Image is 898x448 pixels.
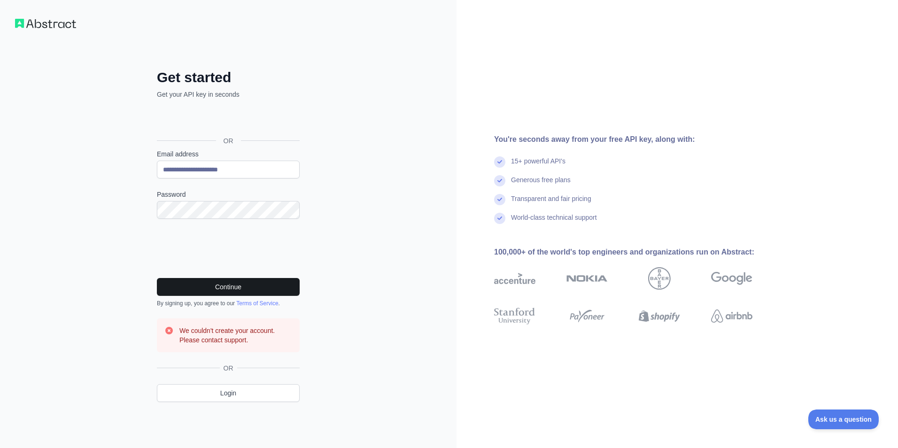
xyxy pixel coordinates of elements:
div: 100,000+ of the world's top engineers and organizations run on Abstract: [494,247,782,258]
a: Terms of Service [236,300,278,307]
h2: Get started [157,69,300,86]
label: Password [157,190,300,199]
div: 15+ powerful API's [511,156,565,175]
img: nokia [566,267,608,290]
div: Generous free plans [511,175,571,194]
img: payoneer [566,306,608,326]
img: check mark [494,175,505,186]
iframe: reCAPTCHA [157,230,300,267]
label: Email address [157,149,300,159]
img: check mark [494,156,505,168]
div: By signing up, you agree to our . [157,300,300,307]
img: accenture [494,267,535,290]
img: google [711,267,752,290]
div: Transparent and fair pricing [511,194,591,213]
button: Continue [157,278,300,296]
span: OR [216,136,241,146]
iframe: Sign in with Google Button [152,109,302,130]
a: Login [157,384,300,402]
img: check mark [494,213,505,224]
img: check mark [494,194,505,205]
p: Get your API key in seconds [157,90,300,99]
img: stanford university [494,306,535,326]
span: OR [220,363,237,373]
img: airbnb [711,306,752,326]
div: You're seconds away from your free API key, along with: [494,134,782,145]
img: Workflow [15,19,76,28]
div: World-class technical support [511,213,597,232]
h3: We couldn't create your account. Please contact support. [179,326,292,345]
img: bayer [648,267,671,290]
img: shopify [639,306,680,326]
iframe: Toggle Customer Support [808,409,879,429]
